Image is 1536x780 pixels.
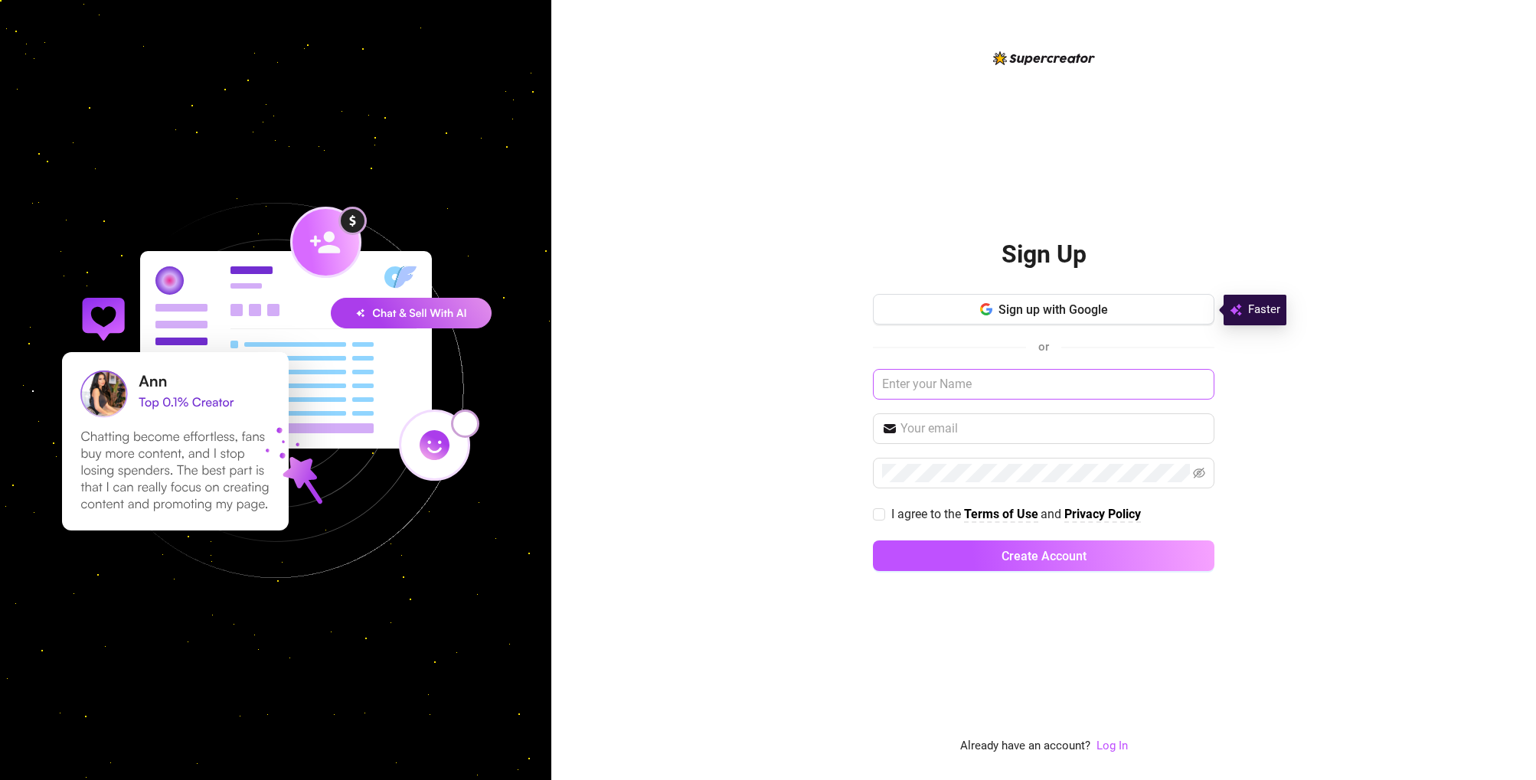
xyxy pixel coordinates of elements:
[1064,507,1141,521] strong: Privacy Policy
[1193,467,1205,479] span: eye-invisible
[1230,301,1242,319] img: svg%3e
[998,302,1108,317] span: Sign up with Google
[964,507,1038,521] strong: Terms of Use
[964,507,1038,523] a: Terms of Use
[960,737,1090,756] span: Already have an account?
[1248,301,1280,319] span: Faster
[1096,739,1128,752] a: Log In
[873,294,1214,325] button: Sign up with Google
[11,126,541,655] img: signup-background-D0MIrEPF.svg
[873,369,1214,400] input: Enter your Name
[1002,239,1087,270] h2: Sign Up
[873,540,1214,571] button: Create Account
[993,51,1095,65] img: logo-BBDzfeDw.svg
[1096,737,1128,756] a: Log In
[1002,549,1087,563] span: Create Account
[1041,507,1064,521] span: and
[1064,507,1141,523] a: Privacy Policy
[900,419,1205,438] input: Your email
[891,507,964,521] span: I agree to the
[1038,340,1049,354] span: or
